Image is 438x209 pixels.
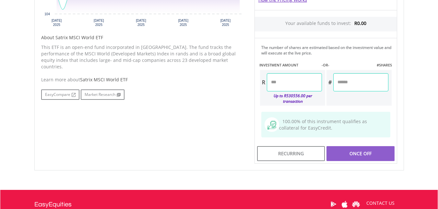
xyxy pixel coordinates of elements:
text: [DATE] 2025 [136,19,146,27]
img: collateral-qualifying-green.svg [267,121,276,130]
text: [DATE] 2025 [51,19,62,27]
label: -OR- [322,63,329,68]
div: Recurring [257,146,325,161]
div: Up to R530556.00 per transaction [260,91,322,106]
div: Once Off [326,146,394,161]
text: [DATE] 2025 [220,19,231,27]
text: [DATE] 2025 [94,19,104,27]
label: INVESTMENT AMOUNT [259,63,298,68]
a: Market Research [81,89,124,100]
div: # [326,73,333,91]
div: R [260,73,267,91]
span: Satrix MSCI World ETF [80,76,128,83]
text: 104 [44,12,50,16]
text: [DATE] 2025 [178,19,188,27]
span: 100.00% of this instrument qualifies as collateral for EasyCredit. [279,118,367,131]
p: This ETF is an open-end fund incorporated in [GEOGRAPHIC_DATA]. The fund tracks the performance o... [41,44,245,70]
h5: About Satrix MSCI World ETF [41,34,245,41]
div: Your available funds to invest: [255,17,397,31]
label: #SHARES [377,63,392,68]
span: R0.00 [354,20,366,26]
div: The number of shares are estimated based on the investment value and will execute at the live price. [261,45,394,56]
a: EasyCompare [41,89,79,100]
div: Learn more about [41,76,245,83]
